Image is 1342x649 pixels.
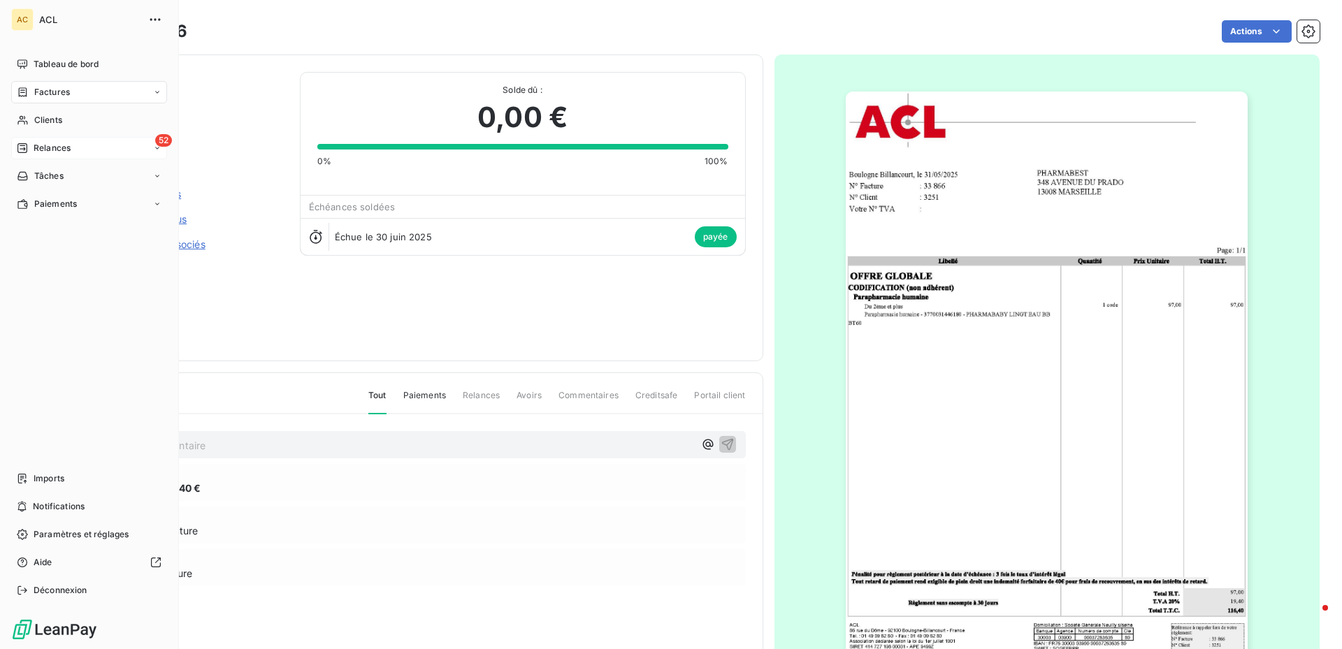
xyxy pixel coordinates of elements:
span: 0% [317,155,331,168]
span: Déconnexion [34,584,87,597]
span: C03251 [110,89,283,100]
span: Échue le 30 juin 2025 [335,231,432,242]
span: Portail client [694,389,745,413]
span: Relances [463,389,500,413]
span: Creditsafe [635,389,678,413]
span: Commentaires [558,389,619,413]
span: 100% [705,155,728,168]
span: ACL [39,14,140,25]
span: 52 [155,134,172,147]
span: Tout [368,389,387,414]
span: Aide [34,556,52,569]
span: Solde dû : [317,84,728,96]
div: AC [11,8,34,31]
span: Tableau de bord [34,58,99,71]
span: 0,00 € [477,96,568,138]
span: Avoirs [517,389,542,413]
a: Aide [11,551,167,574]
span: Imports [34,472,64,485]
span: Factures [34,86,70,99]
img: Logo LeanPay [11,618,98,641]
span: Clients [34,114,62,126]
span: 116,40 € [160,481,201,495]
span: Échéances soldées [309,201,396,212]
span: Tâches [34,170,64,182]
span: Paramètres et réglages [34,528,129,541]
span: Paiements [403,389,446,413]
button: Actions [1222,20,1292,43]
span: Paiements [34,198,77,210]
span: payée [695,226,737,247]
span: Notifications [33,500,85,513]
span: Relances [34,142,71,154]
iframe: Intercom live chat [1294,601,1328,635]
